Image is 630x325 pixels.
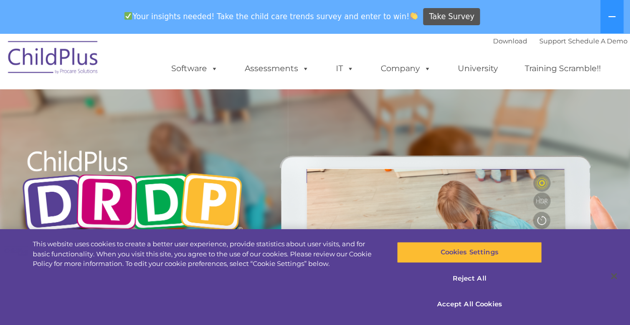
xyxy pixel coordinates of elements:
[448,59,508,79] a: University
[397,294,542,315] button: Accept All Cookies
[235,59,319,79] a: Assessments
[124,12,132,20] img: ✅
[18,137,247,276] img: Copyright - DRDP Logo Light
[371,59,441,79] a: Company
[539,37,566,45] a: Support
[515,59,611,79] a: Training Scramble!!
[429,8,474,26] span: Take Survey
[3,34,104,84] img: ChildPlus by Procare Solutions
[423,8,480,26] a: Take Survey
[326,59,364,79] a: IT
[493,37,627,45] font: |
[397,268,542,289] button: Reject All
[568,37,627,45] a: Schedule A Demo
[33,239,378,269] div: This website uses cookies to create a better user experience, provide statistics about user visit...
[120,7,422,26] span: Your insights needed! Take the child care trends survey and enter to win!
[397,242,542,263] button: Cookies Settings
[161,59,228,79] a: Software
[493,37,527,45] a: Download
[410,12,417,20] img: 👏
[603,265,625,287] button: Close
